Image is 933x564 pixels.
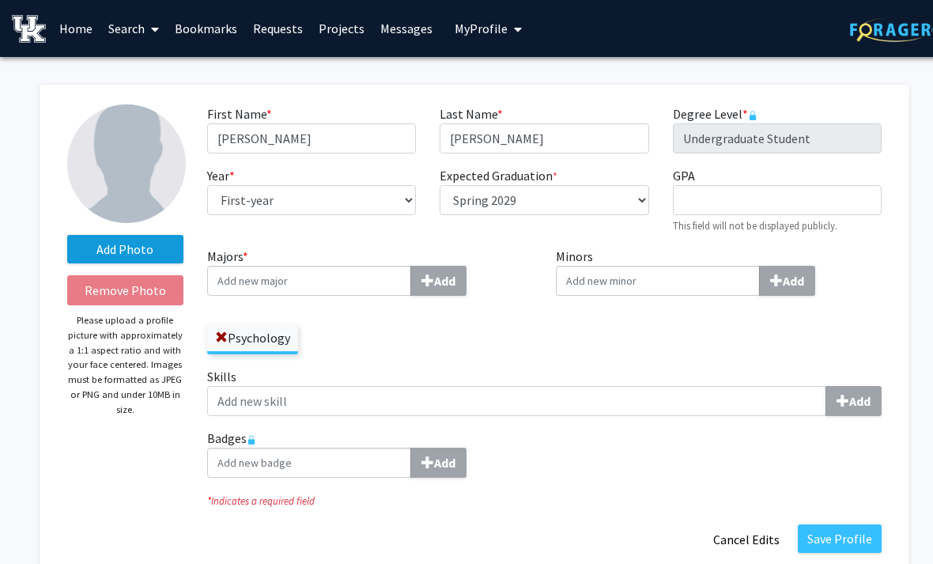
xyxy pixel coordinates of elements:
input: SkillsAdd [207,386,826,416]
span: My Profile [455,21,508,36]
input: BadgesAdd [207,448,411,478]
input: MinorsAdd [556,266,760,296]
label: AddProfile Picture [67,235,183,263]
img: University of Kentucky Logo [12,15,46,43]
svg: This information is provided and automatically updated by the University of Kentucky and is not e... [748,111,757,120]
iframe: Chat [12,493,67,552]
label: Majors [207,247,533,296]
b: Add [434,455,455,471]
label: Year [207,166,235,185]
img: Profile Picture [67,104,186,223]
a: Search [100,1,167,56]
a: Requests [245,1,311,56]
a: Bookmarks [167,1,245,56]
input: Majors*Add [207,266,411,296]
label: Minors [556,247,882,296]
small: This field will not be displayed publicly. [673,219,837,232]
b: Add [434,273,455,289]
label: First Name [207,104,272,123]
button: Skills [825,386,882,416]
label: Badges [207,429,882,478]
button: Minors [759,266,815,296]
label: Skills [207,367,882,416]
button: Majors* [410,266,466,296]
button: Save Profile [798,524,882,553]
i: Indicates a required field [207,494,882,509]
label: Last Name [440,104,503,123]
a: Projects [311,1,372,56]
a: Messages [372,1,440,56]
button: Remove Photo [67,275,183,305]
b: Add [849,393,871,409]
label: Expected Graduation [440,166,557,185]
button: Badges [410,448,466,478]
label: Degree Level [673,104,757,123]
label: GPA [673,166,695,185]
p: Please upload a profile picture with approximately a 1:1 aspect ratio and with your face centered... [67,313,183,417]
label: Psychology [207,324,298,351]
button: Cancel Edits [703,524,790,555]
a: Home [51,1,100,56]
b: Add [783,273,804,289]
